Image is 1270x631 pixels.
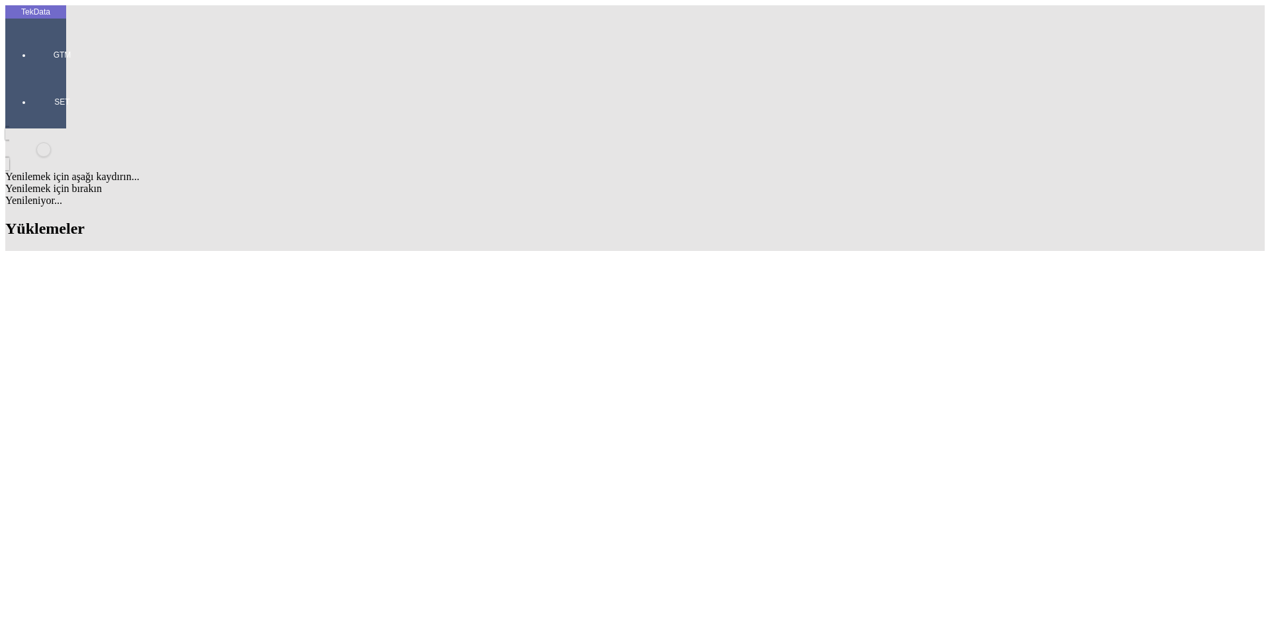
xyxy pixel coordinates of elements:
[42,50,82,60] span: GTM
[5,171,1265,183] div: Yenilemek için aşağı kaydırın...
[5,195,1265,207] div: Yenileniyor...
[5,183,1265,195] div: Yenilemek için bırakın
[42,97,82,107] span: SET
[5,220,1265,238] h2: Yüklemeler
[5,7,66,17] div: TekData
